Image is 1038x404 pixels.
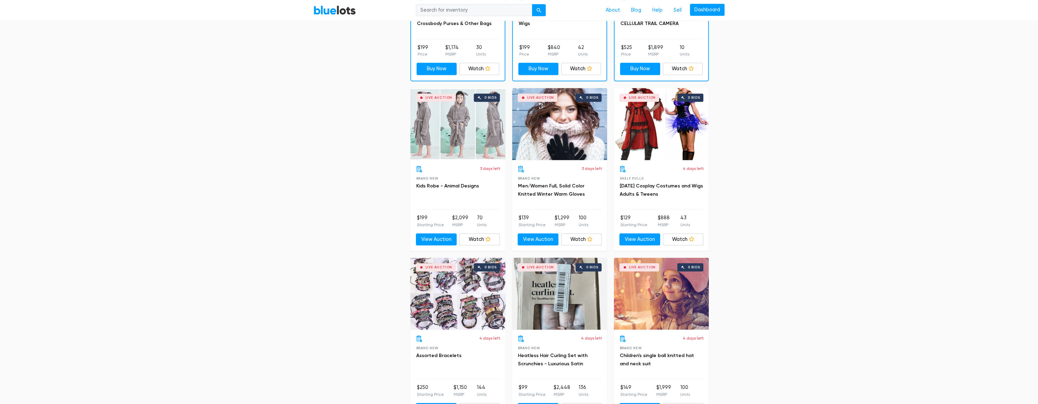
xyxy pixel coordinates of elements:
[586,96,598,99] div: 0 bids
[452,214,468,228] li: $2,099
[581,166,602,172] p: 3 days left
[578,391,588,397] p: Units
[518,183,584,197] a: Men/Women Full, Solid Color Knitted Winter Warm Gloves
[416,353,461,358] a: Assorted Bracelets
[620,63,660,75] a: Buy Now
[621,44,632,58] li: $525
[629,96,656,99] div: Live Auction
[484,96,497,99] div: 0 bids
[668,4,687,17] a: Sell
[512,88,607,160] a: Live Auction 0 bids
[410,88,505,160] a: Live Auction 0 bids
[547,44,560,58] li: $840
[679,51,689,57] p: Units
[518,176,540,180] span: Brand New
[619,233,660,246] a: View Auction
[459,233,500,246] a: Watch
[547,51,560,57] p: MSRP
[454,384,467,397] li: $1,150
[480,166,500,172] p: 3 days left
[425,266,452,269] div: Live Auction
[555,214,569,228] li: $1,299
[656,384,671,397] li: $1,999
[647,4,668,17] a: Help
[682,166,703,172] p: 4 days left
[554,384,570,397] li: $2,448
[454,391,467,397] p: MSRP
[578,214,588,228] li: 100
[680,391,690,397] p: Units
[417,44,428,58] li: $199
[620,214,647,228] li: $129
[578,44,587,58] li: 42
[452,222,468,228] p: MSRP
[477,214,486,228] li: 70
[658,222,670,228] p: MSRP
[578,222,588,228] p: Units
[416,183,479,189] a: Kids Robe - Animal Designs
[626,4,647,17] a: Blog
[512,258,607,330] a: Live Auction 0 bids
[484,266,497,269] div: 0 bids
[619,353,694,367] a: Children's single ball knitted hat and neck suit
[417,51,428,57] p: Price
[629,266,656,269] div: Live Auction
[417,391,444,397] p: Starting Price
[620,222,647,228] p: Starting Price
[477,384,486,397] li: 144
[527,96,554,99] div: Live Auction
[680,214,690,228] li: 43
[518,346,540,350] span: Brand New
[417,63,457,75] a: Buy Now
[578,384,588,397] li: 136
[679,44,689,58] li: 10
[416,176,438,180] span: Brand New
[518,214,545,228] li: $139
[518,233,558,246] a: View Auction
[476,51,485,57] p: Units
[518,391,545,397] p: Starting Price
[518,353,587,367] a: Heatless Hair Curling Set with Scrunchies - Luxurious Satin
[648,51,663,57] p: MSRP
[519,51,530,57] p: Price
[476,44,485,58] li: 30
[619,176,643,180] span: Shelf Pulls
[663,63,703,75] a: Watch
[410,258,505,330] a: Live Auction 0 bids
[620,384,647,397] li: $149
[680,222,690,228] p: Units
[416,346,438,350] span: Brand New
[600,4,626,17] a: About
[658,214,670,228] li: $888
[688,96,700,99] div: 0 bids
[561,233,602,246] a: Watch
[519,44,530,58] li: $199
[425,96,452,99] div: Live Auction
[688,266,700,269] div: 0 bids
[561,63,601,75] a: Watch
[479,335,500,341] p: 4 days left
[518,384,545,397] li: $99
[614,258,709,330] a: Live Auction 0 bids
[554,391,570,397] p: MSRP
[459,63,499,75] a: Watch
[416,4,532,16] input: Search for inventory
[416,233,457,246] a: View Auction
[586,266,598,269] div: 0 bids
[555,222,569,228] p: MSRP
[680,384,690,397] li: 100
[663,233,704,246] a: Watch
[690,4,725,16] a: Dashboard
[621,51,632,57] p: Price
[518,63,558,75] a: Buy Now
[648,44,663,58] li: $1,899
[477,391,486,397] p: Units
[445,51,459,57] p: MSRP
[417,384,444,397] li: $250
[417,222,444,228] p: Starting Price
[656,391,671,397] p: MSRP
[619,183,703,197] a: [DATE] Cosplay Costumes and Wigs Adults & Tweens
[477,222,486,228] p: Units
[619,346,642,350] span: Brand New
[581,335,602,341] p: 4 days left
